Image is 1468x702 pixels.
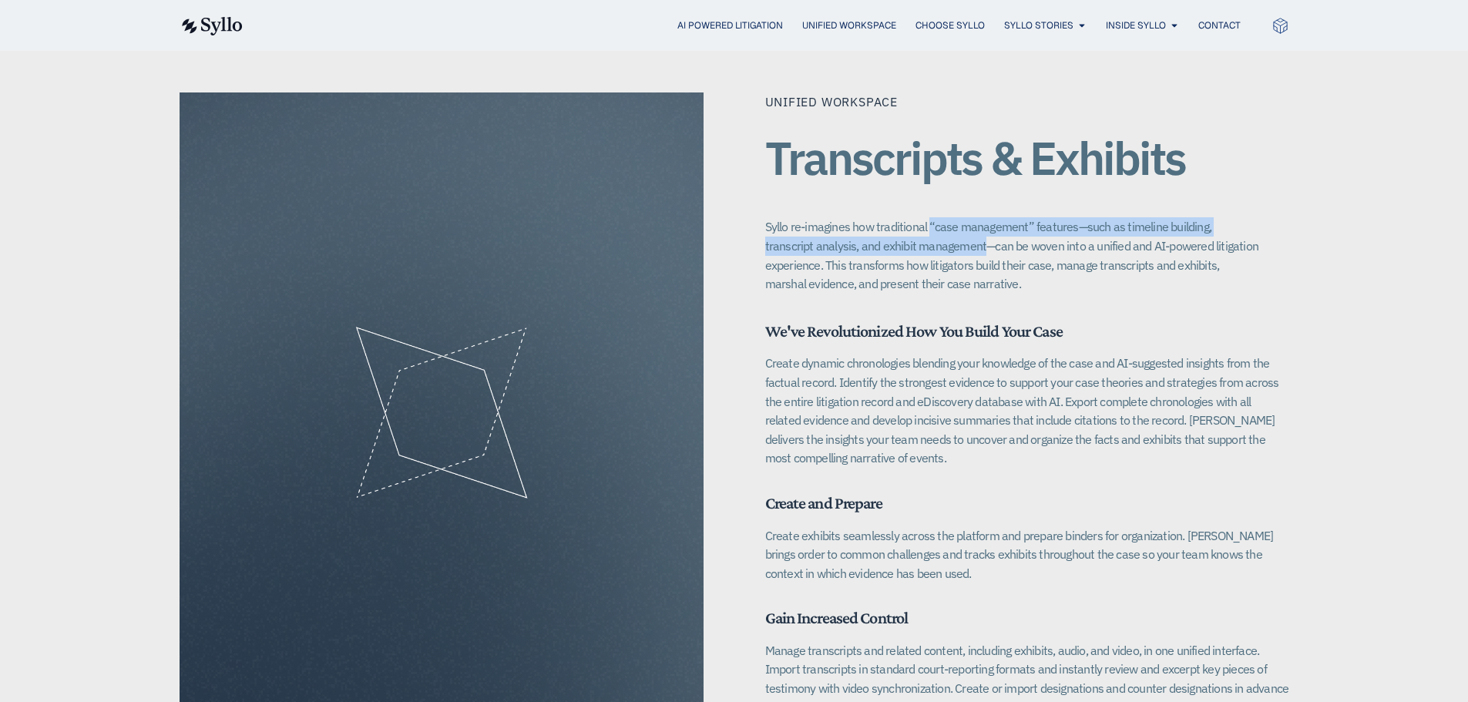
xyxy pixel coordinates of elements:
[915,18,985,32] a: Choose Syllo
[765,133,1289,183] h2: Transcripts & Exhibits
[274,18,1241,33] div: Menu Toggle
[274,18,1241,33] nav: Menu
[180,17,243,35] img: syllo
[1106,18,1166,32] a: Inside Syllo
[677,18,783,32] a: AI Powered Litigation
[765,217,1261,294] p: Syllo re-imagines how traditional “case management” features—such as timeline building, transcrip...
[765,493,882,512] span: Create and Prepare
[802,18,896,32] a: Unified Workspace
[765,354,1289,468] p: Create dynamic chronologies blending your knowledge of the case and AI-suggested insights from th...
[1198,18,1241,32] a: Contact
[1004,18,1073,32] a: Syllo Stories
[765,526,1289,583] p: Create exhibits seamlessly across the platform and prepare binders for organization. [PERSON_NAME...
[765,92,1289,111] p: Unified Workspace
[765,321,1063,341] span: We've Revolutionized How You Build Your Case
[765,608,909,627] span: Gain Increased Control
